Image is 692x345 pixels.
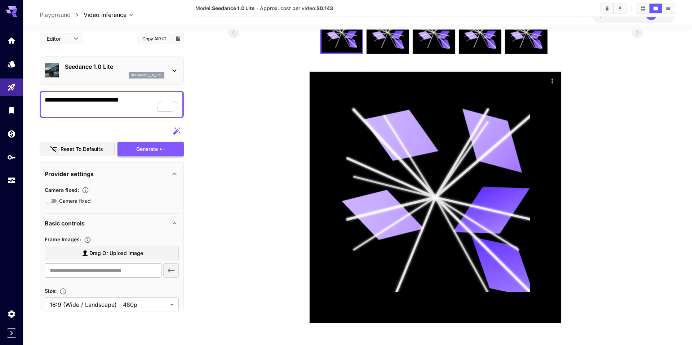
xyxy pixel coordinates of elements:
[81,236,94,243] button: Upload frame images.
[131,73,162,78] p: seedance_1_0_lite
[117,142,184,156] button: Generate
[7,59,16,68] div: Models
[636,4,649,13] button: Show videos in grid view
[89,248,143,257] span: Drag or upload image
[256,4,258,13] p: ·
[615,12,640,18] span: credits left
[57,288,70,295] button: Adjust the dimensions of the generated image by specifying its width and height in pixels, or sel...
[7,309,16,318] div: Settings
[45,288,57,294] span: Size :
[7,83,16,92] div: Playground
[45,95,179,113] textarea: To enrich screen reader interactions, please activate Accessibility in Grammarly extension settings
[316,5,333,11] b: $0.143
[212,5,254,11] b: Seedance 1.0 Lite
[50,300,167,309] span: 16:9 (Wide / Landscape) - 480p
[7,36,16,45] div: Home
[7,328,16,338] button: Expand sidebar
[45,219,85,228] p: Basic controls
[45,59,179,81] div: Seedance 1.0 Liteseedance_1_0_lite
[175,34,181,43] button: Add to library
[601,4,613,13] button: Clear videos
[649,4,662,13] button: Show videos in video view
[7,176,16,185] div: Usage
[599,12,615,18] span: $2.00
[65,62,164,71] p: Seedance 1.0 Lite
[47,35,69,42] span: Editor
[7,106,16,115] div: Library
[84,10,127,19] span: Video Inference
[40,142,115,156] button: Reset to defaults
[260,5,333,11] span: Approx. cost per video:
[45,187,79,193] span: Camera fixed :
[7,129,16,138] div: Wallet
[600,3,627,14] div: Clear videosDownload All
[614,4,626,13] button: Download All
[45,215,179,232] div: Basic controls
[45,169,94,178] p: Provider settings
[547,75,558,86] div: Actions
[662,4,675,13] button: Show videos in list view
[45,246,179,260] label: Drag or upload image
[195,5,254,11] span: Model:
[45,165,179,182] div: Provider settings
[7,153,16,162] div: API Keys
[636,3,675,14] div: Show videos in grid viewShow videos in video viewShow videos in list view
[59,197,91,205] span: Camera fixed
[45,236,81,242] span: Frame Images :
[40,10,84,19] nav: breadcrumb
[138,33,171,44] button: Copy AIR ID
[136,144,158,153] span: Generate
[40,10,71,19] a: Playground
